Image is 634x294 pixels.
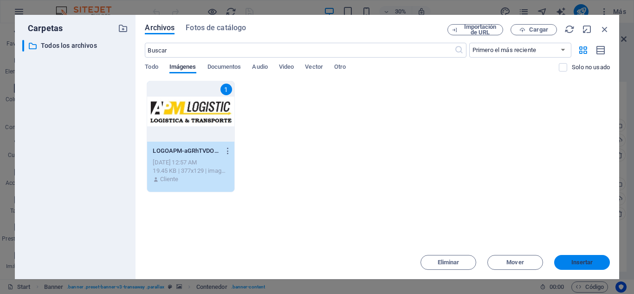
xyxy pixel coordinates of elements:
div: 1 [220,84,232,95]
span: Documentos [207,61,241,74]
span: Eliminar [438,260,459,265]
span: Archivos [145,22,175,33]
span: Insertar [571,260,593,265]
button: Insertar [554,255,610,270]
button: Cargar [511,24,557,35]
span: Vector [305,61,323,74]
i: Volver a cargar [564,24,575,34]
button: Eliminar [421,255,476,270]
input: Buscar [145,43,454,58]
i: Cerrar [600,24,610,34]
span: Audio [252,61,267,74]
span: Imágenes [169,61,196,74]
div: [DATE] 12:57 AM [153,158,228,167]
span: Mover [506,260,524,265]
p: Solo muestra los archivos que no están usándose en el sitio web. Los archivos añadidos durante es... [572,63,610,72]
span: Todo [145,61,158,74]
i: Crear carpeta [118,23,128,33]
span: Importación de URL [461,24,499,35]
button: Importación de URL [447,24,503,35]
p: Carpetas [22,22,63,34]
span: Fotos de catálogo [186,22,246,33]
p: Todos los archivos [41,40,111,51]
div: ​ [22,40,24,52]
span: Otro [334,61,346,74]
p: LOGOAPM-aGRhTVDOAcVWjT4MHi9yBg.jpg [153,147,220,155]
div: 19.45 KB | 377x129 | image/jpeg [153,167,228,175]
button: Mover [487,255,543,270]
i: Minimizar [582,24,592,34]
span: Video [279,61,294,74]
span: Cargar [529,27,548,33]
p: Cliente [160,175,179,183]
